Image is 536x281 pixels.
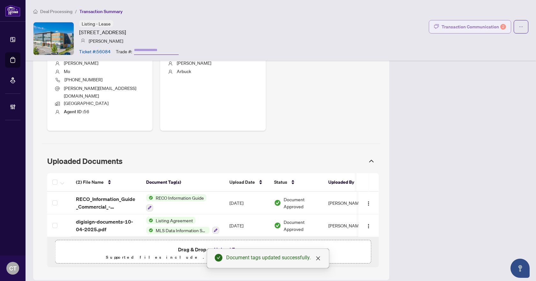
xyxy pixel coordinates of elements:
img: Status Icon [146,194,153,201]
th: Status [269,173,323,192]
article: [STREET_ADDRESS] [79,28,126,36]
img: svg%3e [81,39,85,43]
span: 56 [64,108,89,114]
li: / [75,8,77,15]
span: Listing - Lease [82,21,111,26]
a: Close [315,255,322,262]
span: CT [9,264,17,273]
td: [DATE] [224,192,269,214]
th: Uploaded By [323,173,371,192]
span: RECO_Information_Guide_Commercial_-_RECO_Forms_-_PropTx-[PERSON_NAME] 2.pdf [76,195,136,211]
span: [PERSON_NAME] [64,60,98,66]
td: [PERSON_NAME] [323,214,371,237]
img: Status Icon [146,217,153,224]
span: digisign-documents-10-04-2025.pdf [76,218,136,233]
button: Transaction Communication2 [429,20,511,33]
img: Document Status [274,222,281,229]
button: Open asap [510,259,530,278]
span: [PERSON_NAME][EMAIL_ADDRESS][DOMAIN_NAME] [64,85,136,98]
span: Document Approved [284,196,318,210]
span: Transaction Summary [79,9,123,14]
div: 2 [500,24,506,30]
span: Drag & Drop or [178,245,248,254]
th: Document Tag(s) [141,173,224,192]
p: Supported files include .PDF, .JPG, .JPEG, .PNG under 25 MB [60,254,366,261]
th: (2) File Name [71,173,141,192]
article: [PERSON_NAME] [89,37,123,44]
span: check-circle [215,254,222,262]
b: Agent ID : [64,109,84,115]
span: Drag & Drop orUpload FormsSupported files include .PDF, .JPG, .JPEG, .PNG under25MB [55,240,371,266]
td: [PERSON_NAME] [323,192,371,214]
span: ellipsis [519,25,523,29]
img: Status Icon [146,227,153,234]
span: RECO Information Guide [153,194,206,201]
article: Ticket #: 56084 [79,48,111,55]
img: IMG-E12443633_1.jpg [33,22,74,55]
span: Upload Date [229,179,255,186]
span: [PHONE_NUMBER] [64,77,102,82]
span: MLS Data Information Sheet [153,227,210,234]
button: Upload Forms [212,245,248,254]
span: close [316,256,321,261]
span: [GEOGRAPHIC_DATA] [64,100,108,106]
span: [PERSON_NAME] [177,60,211,66]
td: [DATE] [224,214,269,237]
button: Logo [363,220,374,231]
button: Logo [363,198,374,208]
span: (2) File Name [76,179,104,186]
span: home [33,9,38,14]
div: Document tags updated successfully. [226,254,321,262]
span: Listing Agreement [153,217,196,224]
span: Mo [64,68,70,74]
div: Uploaded Documents [42,153,380,169]
span: Deal Processing [40,9,72,14]
span: Uploaded Documents [47,156,123,166]
img: Logo [366,224,371,229]
th: Upload Date [224,173,269,192]
img: Document Status [274,199,281,206]
div: Transaction Communication [442,22,506,32]
article: Trade #: [116,48,132,55]
span: Arbuck [177,68,191,74]
button: Status IconListing AgreementStatus IconMLS Data Information Sheet [146,217,219,234]
span: Document Approved [284,218,318,233]
img: Logo [366,201,371,206]
img: logo [5,5,20,17]
button: Status IconRECO Information Guide [146,194,206,211]
span: Status [274,179,287,186]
